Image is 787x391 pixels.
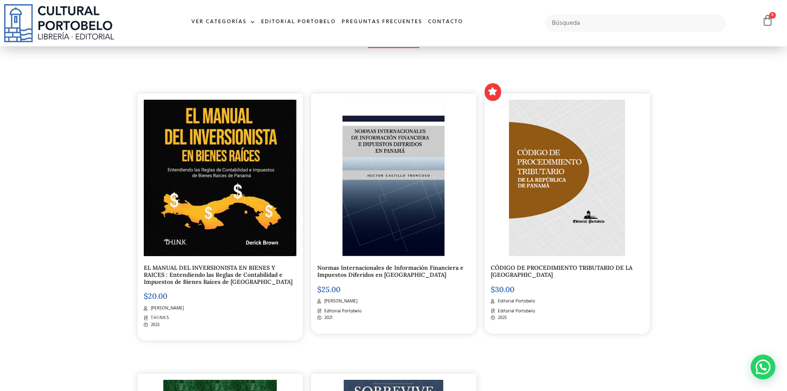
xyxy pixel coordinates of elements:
[509,100,625,256] img: Captura_de_Pantalla_2020-06-17_a_las_11.53.36_a._m.-1.png
[144,264,292,285] a: EL MANUAL DEL INVERSIONISTA EN BIENES Y RAICES : Entendiendo las Reglas de Contabilidad e Impuest...
[258,13,339,31] a: Editorial Portobelo
[149,305,184,312] span: [PERSON_NAME]
[322,308,361,315] span: Editorial Portobelo
[496,314,507,321] span: 2025
[769,12,776,19] span: 0
[317,285,321,294] span: $
[545,14,726,32] input: Búsqueda
[144,291,148,301] span: $
[149,314,169,321] span: T.H.I.N.K.S
[322,314,333,321] span: 2021
[425,13,466,31] a: Contacto
[751,355,775,379] div: Contactar por WhatsApp
[188,13,258,31] a: Ver Categorías
[491,285,495,294] span: $
[317,264,464,278] a: Normas Internacionales de Información Financiera e Impuestos Diferidos en [GEOGRAPHIC_DATA]
[317,285,340,294] bdi: 25.00
[149,321,159,329] span: 2023
[322,298,357,305] span: [PERSON_NAME]
[496,308,535,315] span: Editorial Portobelo
[491,285,514,294] bdi: 30.00
[496,298,535,305] span: Editorial Portobelo
[144,291,167,301] bdi: 20.00
[144,100,297,256] img: RP77216
[762,14,773,26] a: 0
[342,100,444,256] img: Hector-Castillo-T..png
[339,13,425,31] a: Preguntas frecuentes
[491,264,632,278] a: CÓDIGO DE PROCEDIMIENTO TRIBUTARIO DE LA [GEOGRAPHIC_DATA]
